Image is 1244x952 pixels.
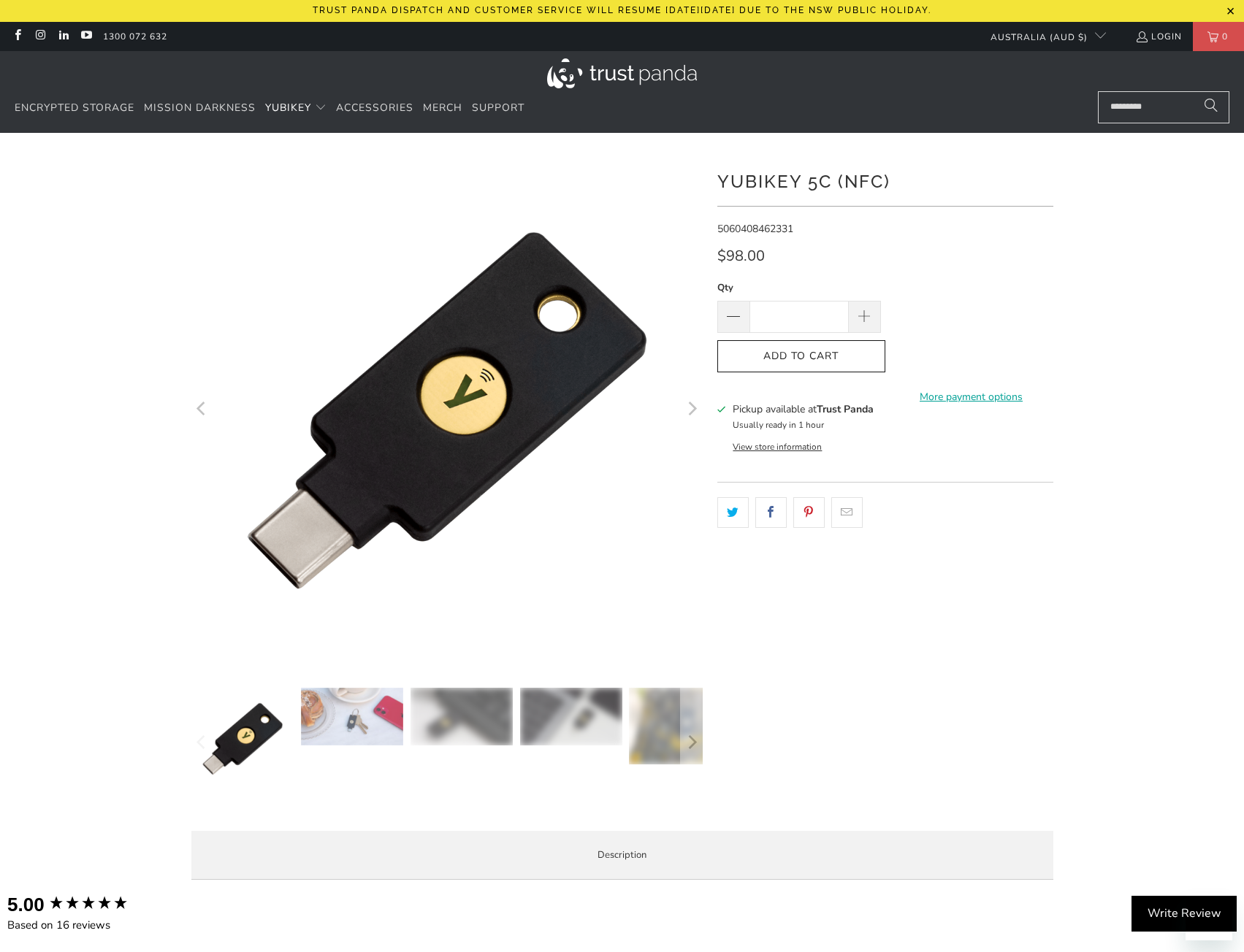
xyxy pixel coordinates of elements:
small: Usually ready in 1 hour [733,419,824,431]
a: Trust Panda Australia on Facebook [11,31,23,42]
button: Next [680,155,703,666]
a: Share this on Pinterest [793,497,825,528]
iframe: Button to launch messaging window [1186,894,1232,940]
label: Qty [717,280,881,296]
input: Search... [1098,91,1229,123]
b: Trust Panda [817,402,874,416]
img: YubiKey 5C (NFC) - Trust Panda [520,688,622,745]
button: Previous [191,688,214,797]
div: 5.00 [7,891,45,918]
div: Based on 16 reviews [7,918,161,933]
img: Trust Panda Australia [547,58,697,88]
label: Description [191,831,1053,880]
span: Encrypted Storage [15,101,134,115]
a: Login [1135,28,1182,45]
a: Merch [423,91,462,126]
button: View store information [733,441,822,453]
nav: Translation missing: en.navigation.header.main_nav [15,91,524,126]
button: Next [680,688,703,797]
span: Accessories [336,101,413,115]
a: 0 [1193,22,1244,51]
img: YubiKey 5C (NFC) - Trust Panda [411,688,513,745]
a: YubiKey 5C (NFC) - Trust Panda [191,155,703,666]
a: Encrypted Storage [15,91,134,126]
summary: YubiKey [265,91,327,126]
img: YubiKey 5C (NFC) - Trust Panda [301,688,403,745]
div: 5.00 star rating [48,894,129,914]
div: Overall product rating out of 5: 5.00 [7,891,161,918]
h1: YubiKey 5C (NFC) [717,166,1053,195]
a: Share this on Facebook [755,497,787,528]
img: YubiKey 5C (NFC) - Trust Panda [191,688,294,790]
a: Mission Darkness [144,91,256,126]
span: 5060408462331 [717,222,793,236]
a: Email this to a friend [831,497,863,528]
button: Australia (AUD $) [979,22,1106,51]
img: YubiKey 5C (NFC) - Trust Panda [629,688,731,764]
span: Support [472,101,524,115]
h3: Pickup available at [733,402,874,417]
button: Previous [191,155,214,666]
span: 0 [1218,22,1232,51]
a: Trust Panda Australia on YouTube [80,31,92,42]
p: Trust Panda dispatch and customer service will resume [DATE][DATE] due to the NSW public holiday. [313,5,931,15]
button: Add to Cart [717,340,885,373]
button: Search [1193,91,1229,123]
a: Accessories [336,91,413,126]
div: Write Review [1132,896,1237,932]
a: Trust Panda Australia on LinkedIn [57,31,69,42]
a: More payment options [890,389,1053,405]
a: Share this on Twitter [717,497,749,528]
a: Trust Panda Australia on Instagram [34,31,46,42]
span: Merch [423,101,462,115]
a: Support [472,91,524,126]
a: 1300 072 632 [103,28,167,45]
span: Add to Cart [733,350,870,363]
span: YubiKey [265,101,311,115]
span: Mission Darkness [144,101,256,115]
span: $98.00 [717,246,765,266]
